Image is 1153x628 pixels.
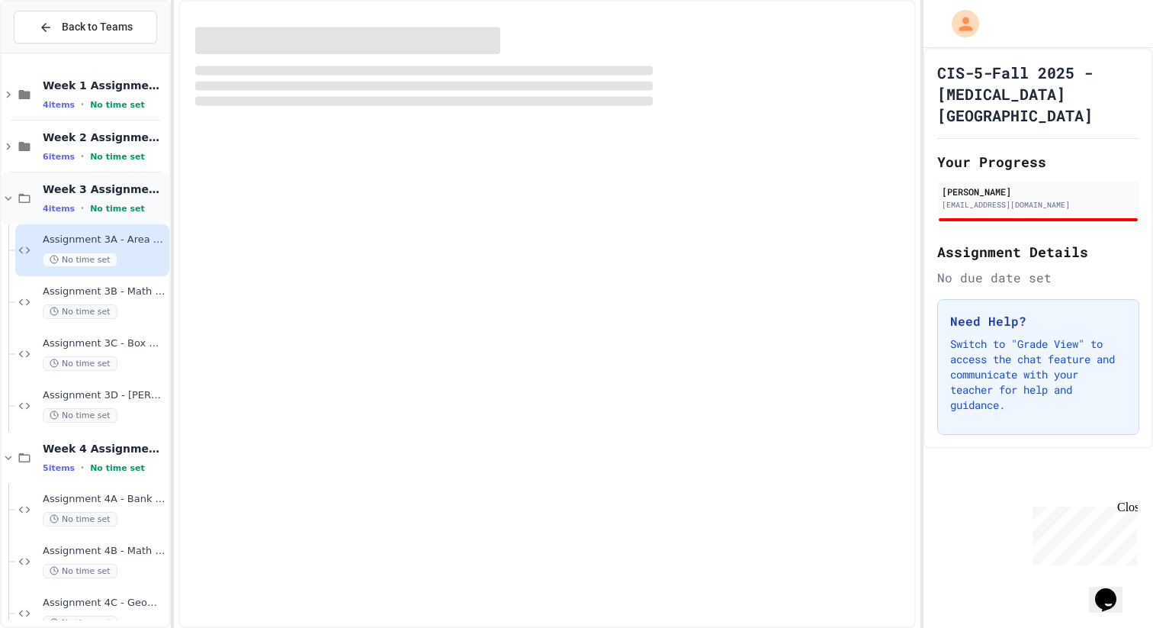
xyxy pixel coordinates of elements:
span: Week 1 Assignments [43,79,166,92]
iframe: chat widget [1026,501,1138,565]
h2: Your Progress [937,151,1139,172]
div: No due date set [937,269,1139,287]
span: No time set [90,463,145,473]
span: Assignment 3C - Box Office [43,337,166,350]
span: No time set [90,100,145,110]
span: • [81,462,84,474]
span: No time set [43,512,117,527]
h3: Need Help? [950,312,1126,330]
span: 4 items [43,204,75,214]
button: Back to Teams [14,11,157,43]
span: 6 items [43,152,75,162]
iframe: chat widget [1089,567,1138,613]
div: My Account [936,6,983,41]
div: [EMAIL_ADDRESS][DOMAIN_NAME] [942,199,1135,211]
span: • [81,202,84,214]
span: Back to Teams [62,19,133,35]
span: No time set [43,304,117,319]
div: Chat with us now!Close [6,6,105,97]
span: Assignment 3A - Area of a Cookie [43,233,166,246]
span: No time set [43,356,117,371]
span: • [81,150,84,163]
div: [PERSON_NAME] [942,185,1135,198]
span: No time set [90,204,145,214]
span: • [81,98,84,111]
span: No time set [90,152,145,162]
span: 5 items [43,463,75,473]
span: No time set [43,253,117,267]
span: No time set [43,408,117,423]
p: Switch to "Grade View" to access the chat feature and communicate with your teacher for help and ... [950,337,1126,413]
h2: Assignment Details [937,241,1139,262]
span: Assignment 4C - Geometry Calculator with Switch [43,597,166,610]
span: Assignment 3D - [PERSON_NAME]'s Pizza Palace and Simulated Dice [43,389,166,402]
span: Week 4 Assignments [43,442,166,456]
span: Assignment 3B - Math Tutor Program [43,285,166,298]
span: 4 items [43,100,75,110]
span: No time set [43,564,117,578]
span: Week 2 Assignments [43,130,166,144]
span: Assignment 4A - Bank Fees [43,493,166,506]
span: Week 3 Assignments [43,182,166,196]
span: Assignment 4B - Math Tutor Part 2 [43,545,166,558]
h1: CIS-5-Fall 2025 - [MEDICAL_DATA][GEOGRAPHIC_DATA] [937,62,1139,126]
